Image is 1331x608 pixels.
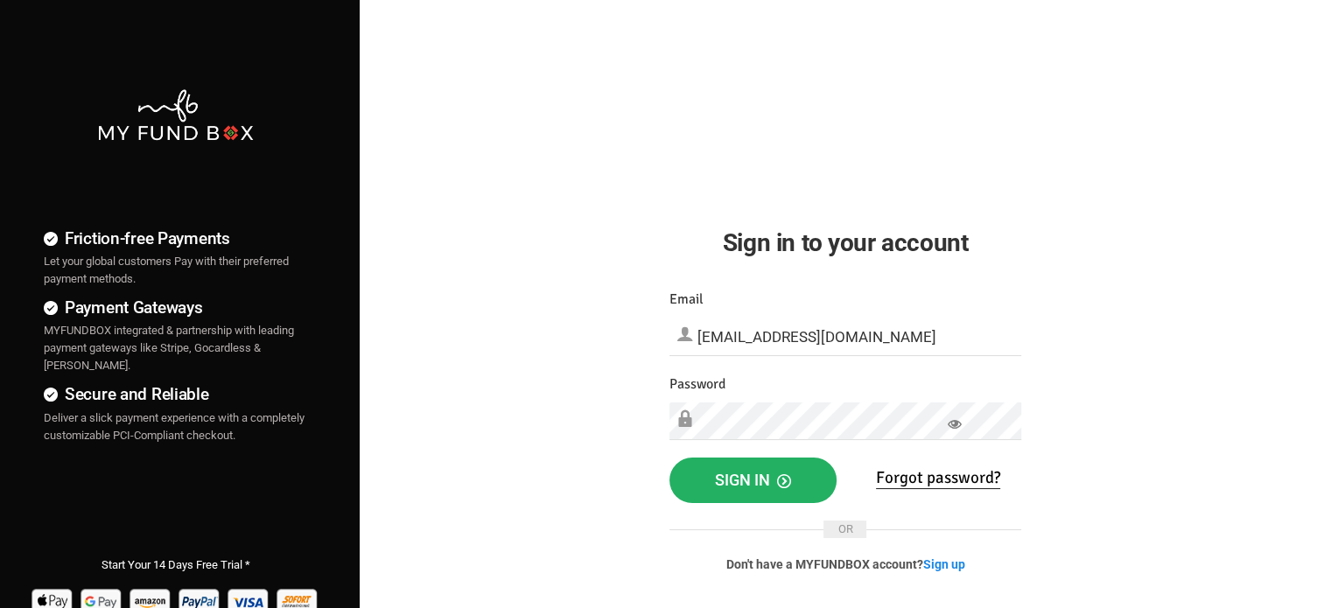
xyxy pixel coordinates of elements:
h2: Sign in to your account [669,224,1021,262]
label: Email [669,289,704,311]
input: Email [669,318,1021,356]
h4: Friction-free Payments [44,226,307,251]
h4: Secure and Reliable [44,381,307,407]
a: Sign up [922,557,964,571]
img: mfbwhite.png [96,87,255,143]
span: Let your global customers Pay with their preferred payment methods. [44,255,289,285]
span: Sign in [715,471,791,489]
span: Deliver a slick payment experience with a completely customizable PCI-Compliant checkout. [44,411,305,442]
button: Sign in [669,458,837,503]
span: OR [823,521,866,538]
label: Password [669,374,725,395]
p: Don't have a MYFUNDBOX account? [669,556,1021,573]
h4: Payment Gateways [44,295,307,320]
a: Forgot password? [876,467,1000,489]
span: MYFUNDBOX integrated & partnership with leading payment gateways like Stripe, Gocardless & [PERSO... [44,324,294,372]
